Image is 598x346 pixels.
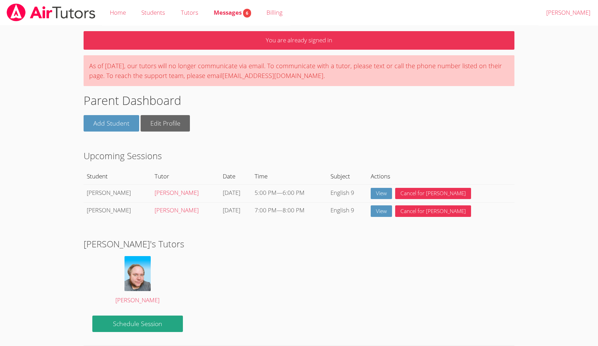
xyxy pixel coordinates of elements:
span: 6 [243,9,251,17]
a: View [371,188,392,199]
th: Tutor [152,168,220,184]
td: [PERSON_NAME] [84,202,151,220]
span: Messages [214,8,251,16]
th: Student [84,168,151,184]
th: Subject [327,168,368,184]
td: English 9 [327,202,368,220]
a: Edit Profile [141,115,190,132]
button: Cancel for [PERSON_NAME] [395,205,471,217]
img: airtutors_banner-c4298cdbf04f3fff15de1276eac7730deb9818008684d7c2e4769d2f7ddbe033.png [6,3,96,21]
div: — [255,188,325,198]
td: English 9 [327,184,368,202]
th: Actions [368,168,514,184]
img: avatar.png [124,256,151,291]
div: [DATE] [223,205,249,216]
p: You are already signed in [84,31,514,50]
span: 6:00 PM [283,189,305,197]
div: — [255,205,325,216]
div: As of [DATE], our tutors will no longer communicate via email. To communicate with a tutor, pleas... [84,55,514,86]
span: 5:00 PM [255,189,277,197]
a: [PERSON_NAME] [155,206,199,214]
a: View [371,205,392,217]
h1: Parent Dashboard [84,92,514,110]
th: Date [220,168,251,184]
a: Add Student [84,115,139,132]
h2: [PERSON_NAME]'s Tutors [84,237,514,250]
a: [PERSON_NAME] [92,256,183,305]
span: 7:00 PM [255,206,277,214]
button: Cancel for [PERSON_NAME] [395,188,471,199]
a: Schedule Session [92,316,183,332]
h2: Upcoming Sessions [84,149,514,162]
th: Time [251,168,327,184]
div: [DATE] [223,188,249,198]
td: [PERSON_NAME] [84,184,151,202]
span: 8:00 PM [283,206,305,214]
span: [PERSON_NAME] [115,296,159,304]
a: [PERSON_NAME] [155,189,199,197]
